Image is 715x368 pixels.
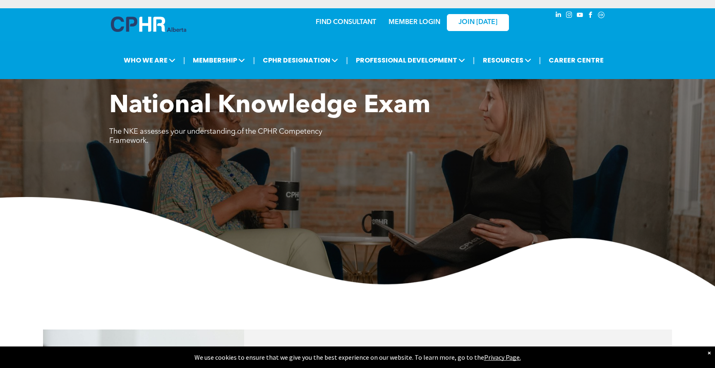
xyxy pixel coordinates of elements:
img: A blue and white logo for cp alberta [111,17,186,32]
li: | [473,52,475,69]
a: Privacy Page. [484,353,521,361]
span: RESOURCES [480,53,534,68]
a: CAREER CENTRE [546,53,606,68]
a: JOIN [DATE] [447,14,509,31]
li: | [253,52,255,69]
a: linkedin [554,10,563,22]
span: PROFESSIONAL DEVELOPMENT [353,53,468,68]
span: National Knowledge Exam [109,94,430,118]
span: CPHR DESIGNATION [260,53,341,68]
a: youtube [575,10,584,22]
li: | [346,52,348,69]
span: JOIN [DATE] [458,19,497,26]
li: | [539,52,541,69]
a: instagram [564,10,573,22]
span: MEMBERSHIP [190,53,247,68]
span: WHO WE ARE [121,53,178,68]
div: Dismiss notification [708,349,711,357]
span: The NKE assesses your understanding of the CPHR Competency Framework. [109,128,322,144]
a: Social network [597,10,606,22]
li: | [183,52,185,69]
a: facebook [586,10,595,22]
a: FIND CONSULTANT [316,19,376,26]
a: MEMBER LOGIN [389,19,440,26]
